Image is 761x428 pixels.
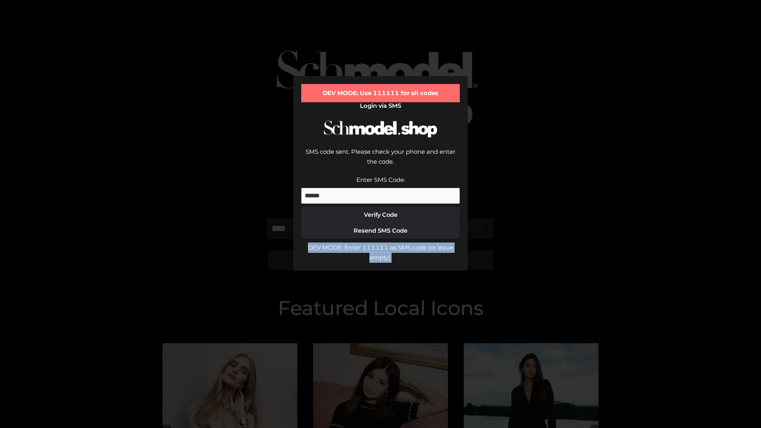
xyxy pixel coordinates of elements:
div: SMS code sent. Please check your phone and enter the code. [301,147,460,175]
img: Schmodel Logo [321,113,440,145]
button: Resend SMS Code [301,223,460,239]
div: DEV MODE: Use 111111 for all codes [301,84,460,102]
h2: Login via SMS [301,102,460,109]
label: Enter SMS Code: [356,176,405,183]
button: Verify Code [301,207,460,223]
div: DEV MODE: Enter 111111 as SMS code (or leave empty). [301,243,460,263]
